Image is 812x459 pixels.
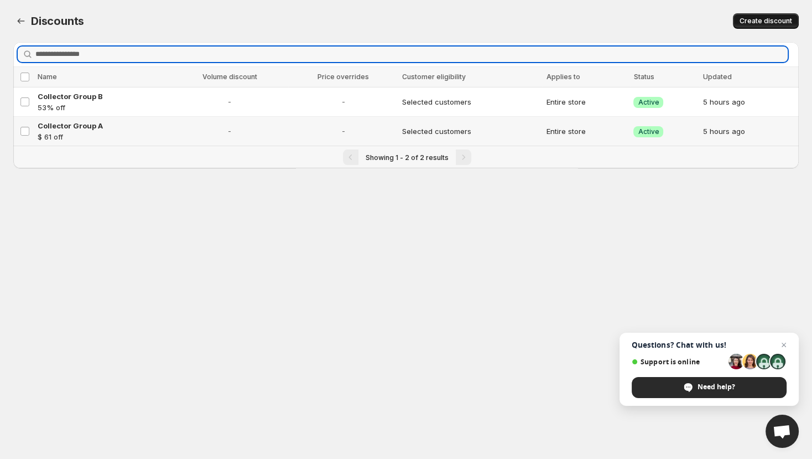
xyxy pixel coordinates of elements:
[317,73,369,81] span: Price overrides
[38,91,168,102] a: Collector Group B
[174,96,284,107] span: -
[740,17,792,25] span: Create discount
[543,87,630,117] td: Entire store
[543,117,630,146] td: Entire store
[733,13,799,29] button: Create discount
[632,358,725,366] span: Support is online
[766,415,799,448] a: Open chat
[703,73,732,81] span: Updated
[633,73,654,81] span: Status
[38,120,168,131] a: Collector Group A
[38,92,103,101] span: Collector Group B
[638,98,659,107] span: Active
[700,117,799,146] td: 5 hours ago
[38,131,168,142] p: $ 61 off
[698,382,735,392] span: Need help?
[202,73,257,81] span: Volume discount
[38,73,57,81] span: Name
[632,377,787,398] span: Need help?
[31,14,84,28] span: Discounts
[546,73,580,81] span: Applies to
[38,121,103,130] span: Collector Group A
[632,341,787,349] span: Questions? Chat with us!
[13,146,799,168] nav: Pagination
[402,73,466,81] span: Customer eligibility
[399,87,543,117] td: Selected customers
[638,127,659,136] span: Active
[399,117,543,146] td: Selected customers
[38,102,168,113] p: 53% off
[13,13,29,29] button: Back to dashboard
[174,126,284,137] span: -
[292,96,395,107] span: -
[292,126,395,137] span: -
[700,87,799,117] td: 5 hours ago
[366,153,449,162] span: Showing 1 - 2 of 2 results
